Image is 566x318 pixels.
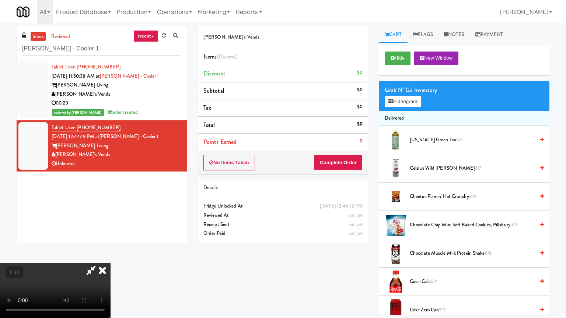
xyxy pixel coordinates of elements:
[203,155,255,170] button: No Items Taken
[52,99,181,108] div: 00:23
[410,305,535,315] span: Coke Zero Can
[52,159,181,169] div: Unknown
[203,86,224,95] span: Subtotal
[385,85,544,96] div: Grab N' Go Inventory
[456,136,462,143] span: 5/7
[52,90,181,99] div: [PERSON_NAME]'s Vends
[385,96,421,107] button: Planogram
[17,6,29,18] img: Micromart
[314,155,363,170] button: Complete Order
[407,164,544,173] div: Celsius Wild [PERSON_NAME]6/7
[31,32,46,41] a: inbox
[203,69,226,78] span: Discount
[203,138,237,146] span: Points Earned
[470,26,509,43] a: Payment
[17,60,187,120] li: Tablet User· [PHONE_NUMBER][DATE] 11:50:38 AM at[PERSON_NAME] - Cooler 1[PERSON_NAME] Living[PERS...
[52,109,104,116] span: reviewed by [PERSON_NAME]
[74,124,120,131] span: · [PHONE_NUMBER]
[49,32,72,41] a: reviewed
[348,212,363,219] span: not yet
[431,278,437,285] span: 5/7
[410,249,535,258] span: Chocolate Muscle Milk Protein Shake
[414,52,458,65] button: New Window
[203,202,363,211] div: Fridge Unlocked At
[360,137,363,146] div: 0
[407,305,544,315] div: Coke Zero Can3/7
[357,85,363,95] div: $0
[475,165,481,172] span: 6/7
[407,192,544,201] div: Cheetos Flamin' Hot Crunchy8/9
[320,202,363,211] div: [DATE] 12:44:19 PM
[469,193,476,200] span: 8/9
[407,135,544,145] div: [US_STATE] Green Tea5/7
[22,42,181,56] input: Search vision orders
[203,103,211,112] span: Tax
[410,192,535,201] span: Cheetos Flamin' Hot Crunchy
[52,81,181,90] div: [PERSON_NAME] Living
[410,277,535,286] span: Coca-Cola
[107,109,138,116] span: order created
[439,306,445,313] span: 3/7
[348,221,363,228] span: not yet
[52,63,120,70] a: Tablet User· [PHONE_NUMBER]
[52,150,181,159] div: [PERSON_NAME]'s Vends
[408,26,439,43] a: Flags
[385,52,410,65] button: Hide
[217,52,238,61] span: (0 )
[439,26,470,43] a: Notes
[203,121,215,129] span: Total
[17,120,187,172] li: Tablet User· [PHONE_NUMBER][DATE] 12:44:19 PM at[PERSON_NAME] - Cooler 1[PERSON_NAME] Living[PERS...
[407,220,544,230] div: Chocolate Chip Mini Soft Baked Cookies, Pillsbury9/9
[52,133,99,140] span: [DATE] 12:44:19 PM at
[410,220,535,230] span: Chocolate Chip Mini Soft Baked Cookies, Pillsbury
[99,133,158,140] a: [PERSON_NAME] - Cooler 1
[357,102,363,112] div: $0
[357,120,363,129] div: $0
[203,35,363,40] h5: [PERSON_NAME]'s Vends
[223,52,236,61] ng-pluralize: items
[52,141,181,151] div: [PERSON_NAME] Living
[203,52,237,61] span: Items
[74,63,120,70] span: · [PHONE_NUMBER]
[485,250,492,257] span: 6/6
[410,164,535,173] span: Celsius Wild [PERSON_NAME]
[52,73,100,79] span: [DATE] 11:50:38 AM at
[203,220,363,229] div: Receipt Sent
[348,230,363,237] span: not yet
[203,229,363,238] div: Order Paid
[379,111,549,126] li: Delivered
[379,26,408,43] a: Cart
[52,124,120,131] a: Tablet User· [PHONE_NUMBER]
[203,183,363,192] div: Details
[410,135,535,145] span: [US_STATE] Green Tea
[134,30,158,42] a: recent
[203,211,363,220] div: Reviewed At
[407,277,544,286] div: Coca-Cola5/7
[510,221,517,228] span: 9/9
[100,73,159,79] a: [PERSON_NAME] - Cooler 1
[407,249,544,258] div: Chocolate Muscle Milk Protein Shake6/6
[357,68,363,77] div: $0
